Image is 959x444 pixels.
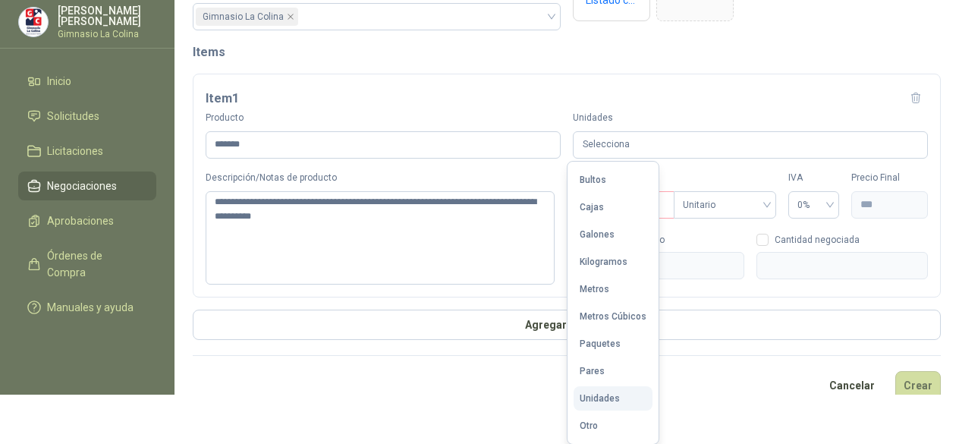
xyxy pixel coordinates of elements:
h2: Items [193,43,941,61]
span: Negociaciones [47,178,117,194]
span: 0% [797,194,830,216]
a: Solicitudes [18,102,156,131]
span: Solicitudes [47,108,99,124]
div: Paquetes [580,339,621,349]
div: Otro [580,420,598,431]
span: close [287,13,294,20]
p: [PERSON_NAME] [PERSON_NAME] [58,5,156,27]
label: Descripción/Notas de producto [206,171,561,185]
button: Metros [574,277,652,301]
a: Negociaciones [18,172,156,200]
button: Unidades [574,386,652,411]
div: Kilogramos [580,257,627,267]
span: Aprobaciones [47,213,114,229]
span: Cantidad negociada [769,235,866,244]
label: Unidades [573,111,928,125]
span: Unitario [683,194,767,216]
span: Órdenes de Compra [47,247,142,281]
img: Company Logo [19,8,48,36]
button: Otro [574,414,652,438]
button: Cajas [574,195,652,219]
p: Gimnasio La Colina [58,30,156,39]
button: Kilogramos [574,250,652,274]
a: Órdenes de Compra [18,241,156,287]
a: Inicio [18,67,156,96]
button: Metros Cúbicos [574,304,652,329]
button: Pares [574,359,652,383]
label: Precio Final [851,171,928,185]
span: Manuales y ayuda [47,299,134,316]
div: Pares [580,366,605,376]
div: Cajas [580,202,604,213]
label: Producto [206,111,561,125]
button: Paquetes [574,332,652,356]
a: Licitaciones [18,137,156,165]
label: IVA [788,171,839,185]
a: Aprobaciones [18,206,156,235]
button: Cancelar [821,371,883,400]
div: Metros Cúbicos [580,311,646,322]
div: Unidades [580,393,620,404]
button: Bultos [574,168,652,192]
span: Licitaciones [47,143,103,159]
div: Bultos [580,175,606,185]
a: Manuales y ayuda [18,293,156,322]
div: Metros [580,284,609,294]
span: Gimnasio La Colina [196,8,298,26]
span: Gimnasio La Colina [203,8,284,25]
button: Agregar Item [193,310,941,340]
button: Crear [895,371,941,400]
div: Selecciona [573,131,928,159]
div: Galones [580,229,615,240]
h3: Item 1 [206,89,239,109]
span: Inicio [47,73,71,90]
button: Galones [574,222,652,247]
